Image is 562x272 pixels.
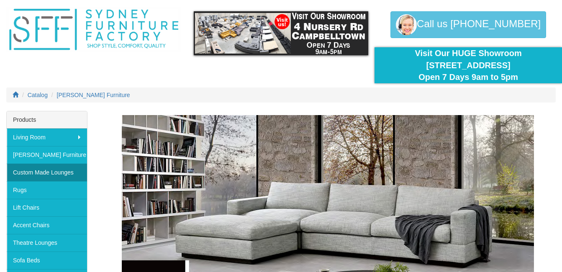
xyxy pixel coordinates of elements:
[7,111,87,128] div: Products
[7,216,87,234] a: Accent Chairs
[7,146,87,164] a: [PERSON_NAME] Furniture
[7,234,87,251] a: Theatre Lounges
[7,199,87,216] a: Lift Chairs
[381,47,556,83] div: Visit Our HUGE Showroom [STREET_ADDRESS] Open 7 Days 9am to 5pm
[7,181,87,199] a: Rugs
[7,251,87,269] a: Sofa Beds
[6,7,181,52] img: Sydney Furniture Factory
[7,164,87,181] a: Custom Made Lounges
[28,92,48,98] a: Catalog
[194,11,369,55] img: showroom.gif
[57,92,130,98] a: [PERSON_NAME] Furniture
[7,128,87,146] a: Living Room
